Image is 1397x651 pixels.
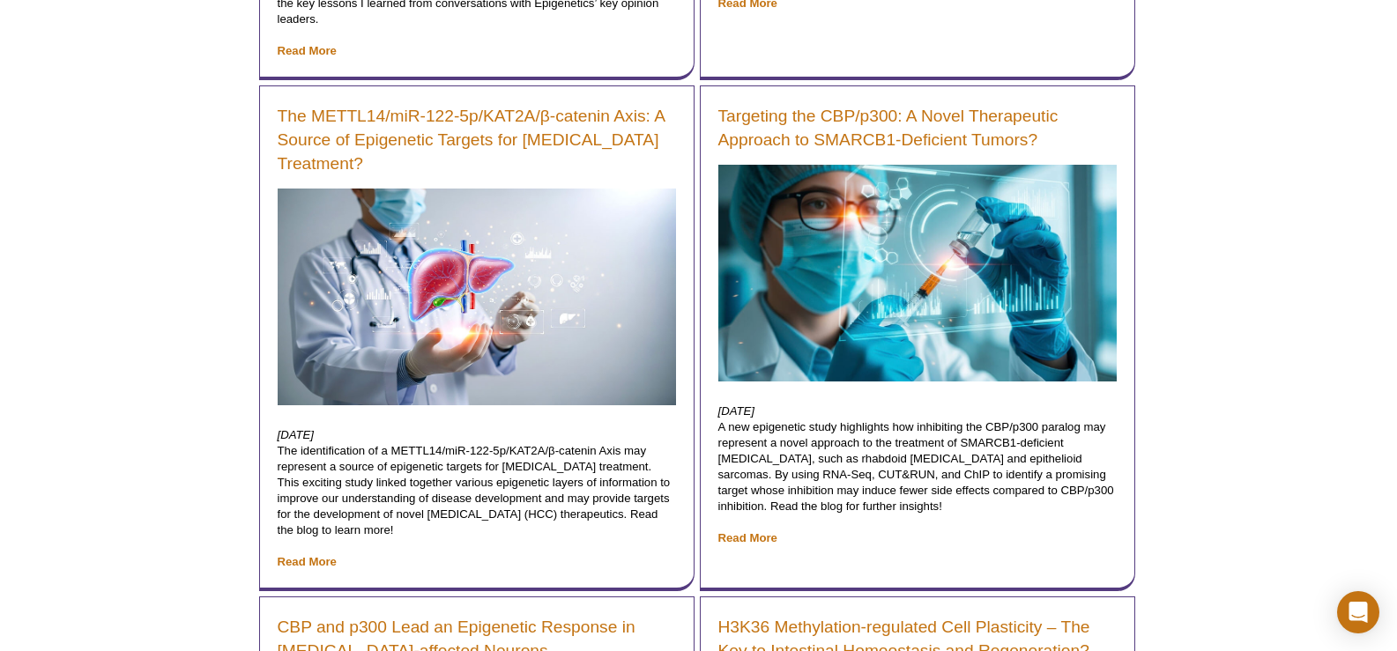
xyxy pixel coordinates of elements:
[278,427,676,570] p: The identification of a METTL14/miR-122-5p/KAT2A/β-catenin Axis may represent a source of epigene...
[278,189,676,405] img: Doctor with liver
[1337,591,1379,633] div: Open Intercom Messenger
[278,555,337,568] a: Read More
[718,165,1117,381] img: Brain
[718,404,755,418] em: [DATE]
[718,403,1117,546] p: A new epigenetic study highlights how inhibiting the CBP/p300 paralog may represent a novel appro...
[278,104,676,175] a: The METTL14/miR-122-5p/KAT2A/β-catenin Axis: A Source of Epigenetic Targets for [MEDICAL_DATA] Tr...
[718,531,777,544] a: Read More
[278,44,337,57] a: Read More
[278,428,315,441] em: [DATE]
[718,104,1117,152] a: Targeting the CBP/p300: A Novel Therapeutic Approach to SMARCB1-Deficient Tumors?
